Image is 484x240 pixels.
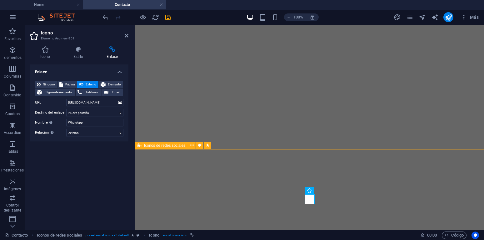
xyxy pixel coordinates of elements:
button: reload [152,13,159,21]
i: Este elemento está vinculado [190,233,194,237]
input: Nombre [66,119,123,126]
img: Editor Logo [36,13,83,21]
label: Nombre [35,119,66,126]
h6: 100% [293,13,303,21]
span: Página [65,81,75,88]
button: Siguiente elemento [35,89,75,96]
span: Código [445,232,464,239]
h4: Enlace [30,64,128,76]
p: Accordion [4,130,21,135]
a: Haz clic para cancelar la selección y doble clic para abrir páginas [5,232,28,239]
button: Usercentrics [472,232,479,239]
label: URL [35,99,66,106]
p: Prestaciones [1,168,23,173]
button: save [164,13,172,21]
h4: Contacto [83,1,166,8]
h6: Tiempo de la sesión [421,232,437,239]
p: Cuadros [5,111,20,116]
button: text_generator [431,13,438,21]
button: Código [442,232,467,239]
button: Ninguno [35,81,57,88]
i: Volver a cargar página [152,14,159,21]
button: Teléfono [76,89,101,96]
h3: Elemento #ed-new-951 [41,36,116,41]
button: publish [443,12,453,22]
span: 00 00 [427,232,437,239]
i: Este elemento es un preajuste personalizable [137,233,139,237]
h4: Estilo [63,46,96,59]
button: Página [57,81,77,88]
span: Iconos de redes sociales [144,144,185,147]
span: Elemento [107,81,121,88]
i: Al redimensionar, ajustar el nivel de zoom automáticamente para ajustarse al dispositivo elegido. [310,14,315,20]
button: undo [102,13,109,21]
i: Guardar (Ctrl+S) [164,14,172,21]
p: Imágenes [4,186,21,191]
i: Deshacer: Cambiar enlace (Ctrl+Z) [102,14,109,21]
i: Navegador [419,14,426,21]
p: Elementos [3,55,22,60]
i: Páginas (Ctrl+Alt+S) [406,14,413,21]
h4: Icono [30,46,63,59]
p: Columnas [4,74,22,79]
label: Relación [35,129,66,136]
nav: breadcrumb [37,232,194,239]
button: pages [406,13,413,21]
span: . preset-social-icons-v3-default [85,232,129,239]
p: Favoritos [4,36,21,41]
button: Email [102,89,123,96]
h2: Icono [41,30,128,36]
span: : [432,233,432,237]
span: Más [461,14,479,20]
span: . social-icons-icon [162,232,188,239]
input: URL... [66,99,123,106]
span: Siguiente elemento [44,89,73,96]
i: Publicar [445,14,452,21]
i: Diseño (Ctrl+Alt+Y) [394,14,401,21]
h4: Enlace [96,46,128,59]
i: El elemento contiene una animación [131,233,134,237]
button: Externo [77,81,98,88]
span: Teléfono [84,89,99,96]
span: Ninguno [42,81,55,88]
span: Email [110,89,121,96]
button: design [393,13,401,21]
span: Haz clic para seleccionar y doble clic para editar [37,232,82,239]
span: Externo [85,81,97,88]
button: navigator [418,13,426,21]
button: 100% [284,13,306,21]
span: Haz clic para seleccionar y doble clic para editar [149,232,159,239]
button: Haz clic para salir del modo de previsualización y seguir editando [139,13,147,21]
button: Elemento [99,81,123,88]
button: Más [458,12,481,22]
p: Contenido [3,93,21,98]
label: Destino del enlace [35,109,66,116]
p: Tablas [7,149,18,154]
i: AI Writer [431,14,438,21]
